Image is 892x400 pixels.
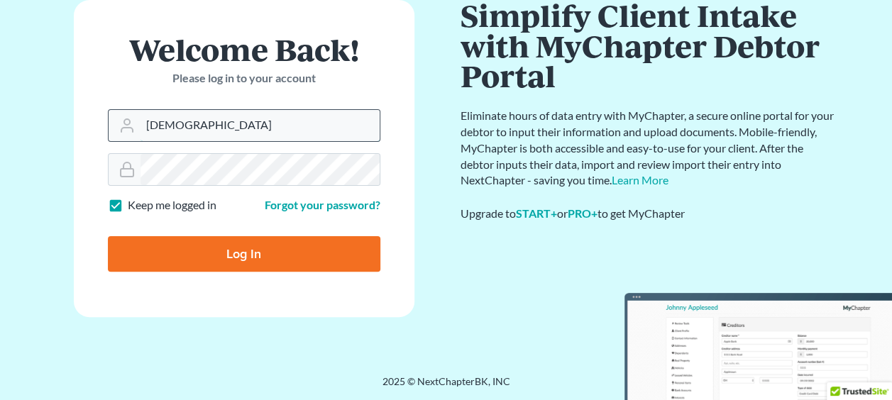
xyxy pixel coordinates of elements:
[108,34,380,65] h1: Welcome Back!
[516,206,557,220] a: START+
[461,108,837,189] p: Eliminate hours of data entry with MyChapter, a secure online portal for your debtor to input the...
[612,173,668,187] a: Learn More
[128,197,216,213] label: Keep me logged in
[568,206,598,220] a: PRO+
[141,110,380,141] input: Email Address
[461,206,837,222] div: Upgrade to or to get MyChapter
[42,374,851,400] div: 2025 © NextChapterBK, INC
[265,198,380,211] a: Forgot your password?
[108,70,380,87] p: Please log in to your account
[108,236,380,272] input: Log In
